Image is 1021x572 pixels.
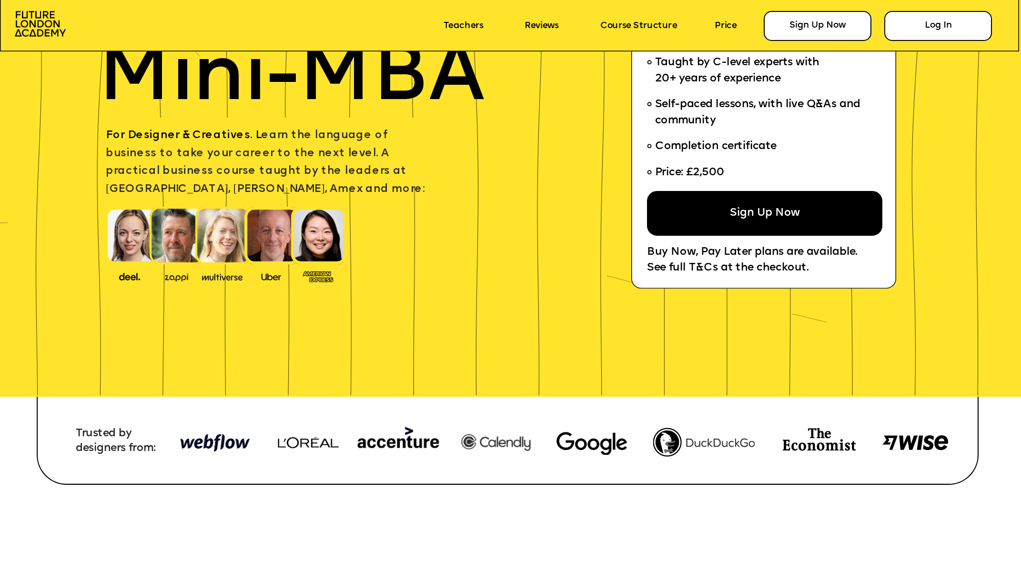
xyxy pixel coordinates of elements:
img: image-aac980e9-41de-4c2d-a048-f29dd30a0068.png [15,11,66,37]
a: Course Structure [600,21,677,31]
img: image-780dffe3-2af1-445f-9bcc-6343d0dbf7fb.webp [556,432,627,455]
span: Price: £2,500 [655,167,725,178]
span: Mini-MBA [98,39,485,119]
img: image-99cff0b2-a396-4aab-8550-cf4071da2cb9.png [251,271,291,281]
span: Taught by C-level experts with 20+ years of experience [655,58,819,85]
img: image-8d571a77-038a-4425-b27a-5310df5a295c.png [882,435,948,450]
span: Self-paced lessons, with live Q&As and community [655,100,863,127]
span: earn the language of business to take your career to the next level. A practical business course ... [106,130,425,195]
a: Reviews [525,21,558,31]
span: Completion certificate [655,141,777,152]
a: Price [715,21,737,31]
span: Buy Now, Pay Later plans are available. [647,247,858,258]
img: image-93eab660-639c-4de6-957c-4ae039a0235a.png [298,268,338,283]
img: image-b2f1584c-cbf7-4a77-bbe0-f56ae6ee31f2.png [157,271,197,281]
img: image-948b81d4-ecfd-4a21-a3e0-8573ccdefa42.png [173,420,255,467]
img: image-b7d05013-d886-4065-8d38-3eca2af40620.png [198,269,246,282]
span: For Designer & Creatives. L [106,130,261,141]
span: Trusted by designers from: [76,428,155,454]
img: image-388f4489-9820-4c53-9b08-f7df0b8d4ae2.png [110,269,150,282]
img: image-74e81e4e-c3ca-4fbf-b275-59ce4ac8e97d.png [783,428,856,451]
img: image-948b81d4-ecfd-4a21-a3e0-8573ccdefa42.png [260,419,536,467]
span: See full T&Cs at the checkout. [647,263,809,274]
a: Teachers [444,21,484,31]
img: image-fef0788b-2262-40a7-a71a-936c95dc9fdc.png [653,428,755,457]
